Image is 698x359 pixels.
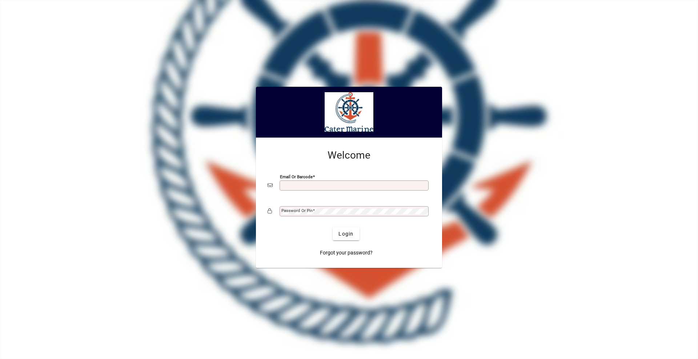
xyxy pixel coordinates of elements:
[320,249,373,257] span: Forgot your password?
[317,246,376,259] a: Forgot your password?
[333,227,359,240] button: Login
[268,149,430,162] h2: Welcome
[281,208,313,213] mat-label: Password or Pin
[338,230,353,238] span: Login
[280,174,313,179] mat-label: Email or Barcode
